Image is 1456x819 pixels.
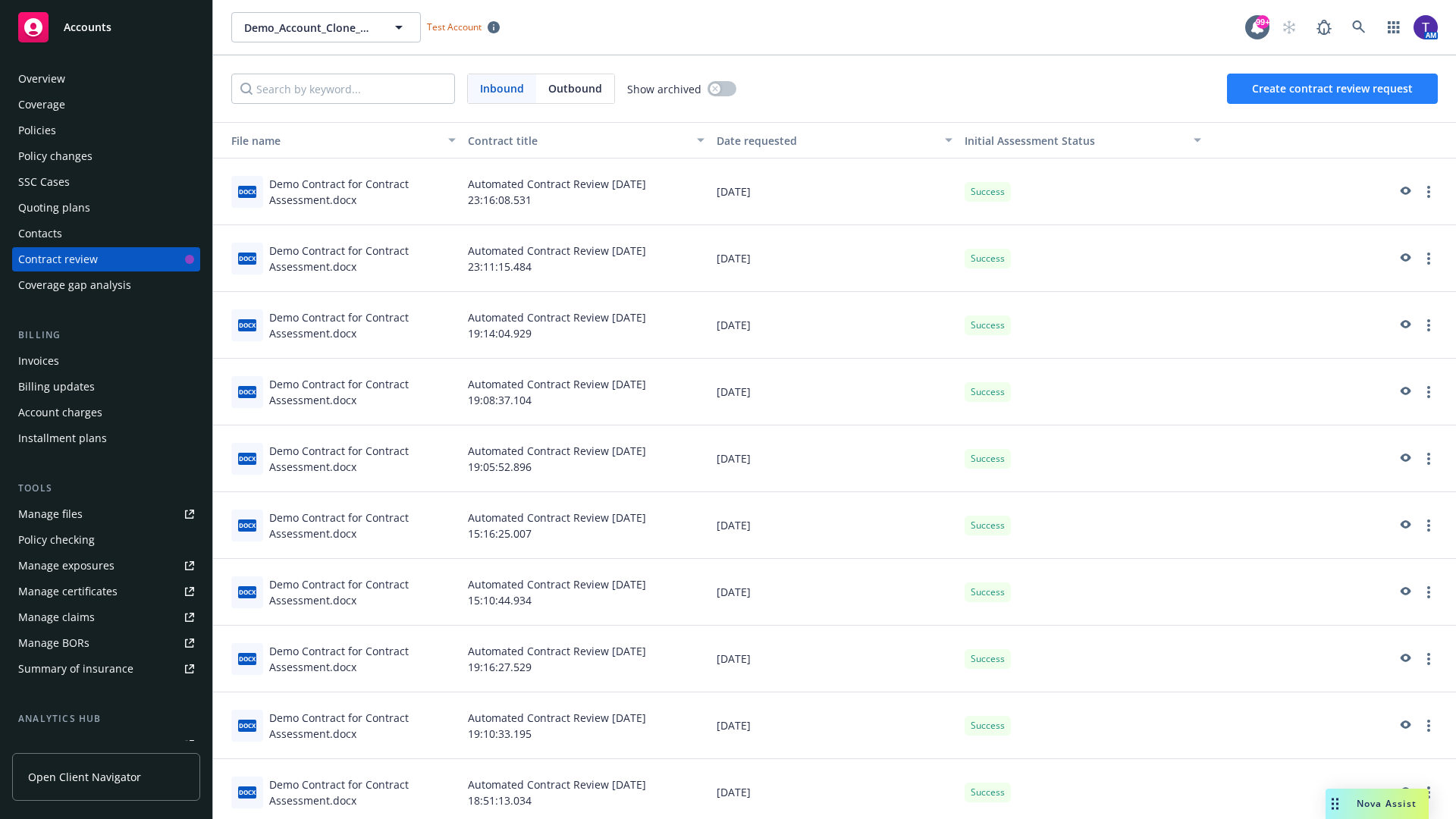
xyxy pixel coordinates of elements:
[971,585,1005,599] span: Success
[971,318,1005,332] span: Success
[627,81,701,97] span: Show archived
[965,133,1095,148] span: Initial Assessment Status
[1395,717,1414,735] a: preview
[18,67,65,91] div: Overview
[18,733,144,757] div: Loss summary generator
[18,400,102,425] div: Account charges
[421,19,506,35] span: Test Account
[1274,12,1304,42] a: Start snowing
[18,554,115,578] div: Manage exposures
[711,359,959,425] div: [DATE]
[12,657,200,681] a: Summary of insurance
[1420,783,1438,802] a: more
[1395,783,1414,802] a: preview
[12,328,200,343] div: Billing
[12,349,200,373] a: Invoices
[12,631,200,655] a: Manage BORs
[462,122,711,158] button: Contract title
[1420,717,1438,735] a: more
[462,359,711,425] div: Automated Contract Review [DATE] 19:08:37.104
[462,559,711,626] div: Automated Contract Review [DATE] 15:10:44.934
[711,158,959,225] div: [DATE]
[717,133,937,149] div: Date requested
[12,170,200,194] a: SSC Cases
[1414,15,1438,39] img: photo
[711,626,959,692] div: [DATE]
[12,6,200,49] a: Accounts
[12,93,200,117] a: Coverage
[269,510,456,541] div: Demo Contract for Contract Assessment.docx
[711,492,959,559] div: [DATE]
[12,502,200,526] a: Manage files
[238,386,256,397] span: docx
[1420,516,1438,535] a: more
[238,653,256,664] span: docx
[18,247,98,271] div: Contract review
[971,719,1005,733] span: Success
[711,225,959,292] div: [DATE]
[231,12,421,42] button: Demo_Account_Clone_QA_CR_Tests_Demo
[1252,81,1413,96] span: Create contract review request
[711,425,959,492] div: [DATE]
[1357,797,1417,810] span: Nova Assist
[548,80,602,96] span: Outbound
[28,769,141,785] span: Open Client Navigator
[18,528,95,552] div: Policy checking
[468,133,688,149] div: Contract title
[971,519,1005,532] span: Success
[12,711,200,726] div: Analytics hub
[1379,12,1409,42] a: Switch app
[12,554,200,578] a: Manage exposures
[462,158,711,225] div: Automated Contract Review [DATE] 23:16:08.531
[238,586,256,598] span: docx
[1326,789,1429,819] button: Nova Assist
[269,243,456,275] div: Demo Contract for Contract Assessment.docx
[536,74,614,103] span: Outbound
[12,733,200,757] a: Loss summary generator
[1344,12,1374,42] a: Search
[427,20,482,33] span: Test Account
[18,657,133,681] div: Summary of insurance
[269,643,456,675] div: Demo Contract for Contract Assessment.docx
[971,252,1005,265] span: Success
[1420,249,1438,268] a: more
[269,710,456,742] div: Demo Contract for Contract Assessment.docx
[238,519,256,531] span: docx
[12,400,200,425] a: Account charges
[231,74,455,104] input: Search by keyword...
[971,185,1005,199] span: Success
[18,93,65,117] div: Coverage
[1309,12,1339,42] a: Report a Bug
[711,122,959,158] button: Date requested
[1420,383,1438,401] a: more
[18,605,95,629] div: Manage claims
[971,385,1005,399] span: Success
[462,292,711,359] div: Automated Contract Review [DATE] 19:14:04.929
[462,692,711,759] div: Automated Contract Review [DATE] 19:10:33.195
[468,74,536,103] span: Inbound
[18,196,90,220] div: Quoting plans
[12,196,200,220] a: Quoting plans
[18,144,93,168] div: Policy changes
[1420,650,1438,668] a: more
[219,133,439,149] div: Toggle SortBy
[269,376,456,408] div: Demo Contract for Contract Assessment.docx
[480,80,524,96] span: Inbound
[971,452,1005,466] span: Success
[238,453,256,464] span: docx
[1395,316,1414,334] a: preview
[1395,183,1414,201] a: preview
[238,720,256,731] span: docx
[238,253,256,264] span: docx
[12,247,200,271] a: Contract review
[238,186,256,197] span: docx
[12,144,200,168] a: Policy changes
[18,579,118,604] div: Manage certificates
[12,605,200,629] a: Manage claims
[18,375,95,399] div: Billing updates
[244,20,375,36] span: Demo_Account_Clone_QA_CR_Tests_Demo
[18,349,59,373] div: Invoices
[12,426,200,450] a: Installment plans
[12,273,200,297] a: Coverage gap analysis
